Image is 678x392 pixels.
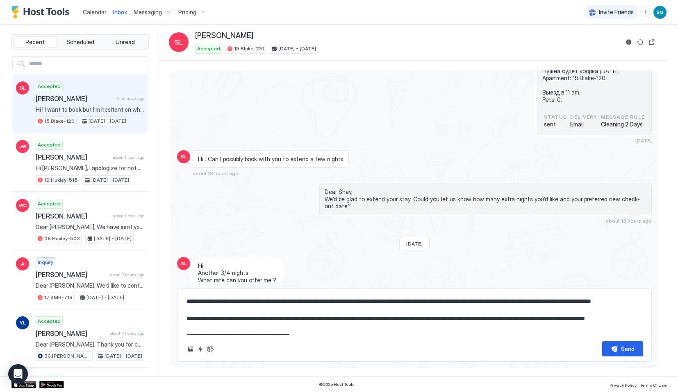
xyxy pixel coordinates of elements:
span: about 4 hours ago [109,331,144,336]
span: Accepted [38,318,61,325]
span: Message Rule [601,113,645,121]
span: Cleaning 2 Days [601,121,645,128]
button: ChatGPT Auto Reply [205,344,215,354]
span: SG [656,9,664,16]
span: SL [20,84,26,92]
span: [PERSON_NAME] [36,329,106,338]
span: Scheduled [66,38,94,46]
span: 19.Huxley-515 [44,176,77,184]
span: [PERSON_NAME] [36,153,109,161]
span: Accepted [38,83,61,90]
span: [DATE] - [DATE] [278,45,316,52]
button: Recent [14,36,57,48]
span: Hi ! I want to book but I’m hesitant on what the location is because I don’t want to stay in a ba... [36,106,144,113]
span: 08.Huxley-503 [44,235,80,242]
button: Sync reservation [635,37,645,47]
span: 17.SMB-718 [44,294,73,301]
span: [PERSON_NAME] [36,212,109,220]
button: Open reservation [647,37,657,47]
span: Accepted [197,45,220,52]
span: Hi Another 3/4 nights What rate can you offer me ? I may extend longer ( likely ) [198,262,278,291]
span: about 1 hour ago [113,213,144,219]
button: Reservation information [624,37,634,47]
span: Dear [PERSON_NAME], We have sent you a modification request. Please review it and, if everything ... [36,223,144,231]
div: Send [621,345,635,353]
span: [DATE] [635,137,652,144]
span: A [21,260,24,268]
button: Unread [103,36,147,48]
span: [PERSON_NAME] [36,95,114,103]
span: Здравствуйте! Нужна будет уборка [DATE]. Apartment: 15.Blake-120. Выезд в 11 am. Pets: 0. [542,60,646,103]
span: Messaging [134,9,162,16]
span: Calendar [83,9,107,16]
span: [DATE] - [DATE] [94,235,132,242]
span: Accepted [38,376,61,383]
button: Quick reply [196,344,205,354]
div: menu [640,7,650,17]
span: Inbox [113,9,127,16]
span: 9 minutes ago [117,96,144,101]
span: about 1 hour ago [113,155,144,160]
a: Calendar [83,8,107,16]
span: Terms Of Use [640,383,667,387]
span: Invite Friends [599,9,634,16]
button: Send [602,341,643,356]
span: Pricing [178,9,196,16]
a: Privacy Policy [610,380,637,389]
span: [DATE] - [DATE] [91,176,129,184]
span: [PERSON_NAME] [195,31,253,41]
span: 30.[PERSON_NAME]-510 [44,352,91,360]
span: Dear [PERSON_NAME], We'd like to confirm the apartment's location at 📍 [STREET_ADDRESS]❗️. The pr... [36,282,144,289]
span: Inquiry [38,259,53,266]
span: Hi . Can I possibly book with you to extend a few nights [198,155,344,163]
span: Hi [PERSON_NAME], I apologize for not making payment on my previous request. I'll submit payment ... [36,164,144,172]
button: Scheduled [59,36,102,48]
span: 15.Blake-120 [44,117,75,125]
span: Delivery [570,113,598,121]
span: Email [570,121,598,128]
span: [DATE] - [DATE] [89,117,126,125]
span: Accepted [38,200,61,207]
a: Host Tools Logo [11,6,73,18]
span: about 2 hours ago [110,272,144,277]
span: Dear [PERSON_NAME], Thank you for choosing to stay at our apartment. 📅 I’d like to confirm your r... [36,341,144,348]
div: tab-group [11,34,149,50]
button: Upload image [186,344,196,354]
span: JW [19,143,27,150]
span: [DATE] - [DATE] [86,294,124,301]
span: sent [544,121,567,128]
span: Unread [116,38,135,46]
span: about 13 hours ago [606,218,652,224]
div: Open Intercom Messenger [8,364,28,384]
span: Privacy Policy [610,383,637,387]
div: User profile [653,6,667,19]
span: MC [18,202,27,209]
span: SL [181,260,187,267]
span: SL [181,153,187,160]
span: Recent [25,38,45,46]
span: © 2025 Host Tools [319,382,355,387]
a: Inbox [113,8,127,16]
a: App Store [11,381,36,388]
span: Accepted [38,141,61,149]
span: status [544,113,567,121]
span: SL [175,37,183,47]
a: Google Play Store [39,381,64,388]
span: [DATE] [406,241,423,247]
span: 15.Blake-120 [234,45,264,52]
span: [DATE] - [DATE] [105,352,142,360]
span: YL [20,319,26,327]
span: Dear Shay, We’d be glad to extend your stay. Could you let us know how many extra nights you’d li... [325,188,646,210]
input: Input Field [26,57,148,71]
a: Terms Of Use [640,380,667,389]
span: about 13 hours ago [193,170,239,176]
span: [PERSON_NAME] [36,270,107,279]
